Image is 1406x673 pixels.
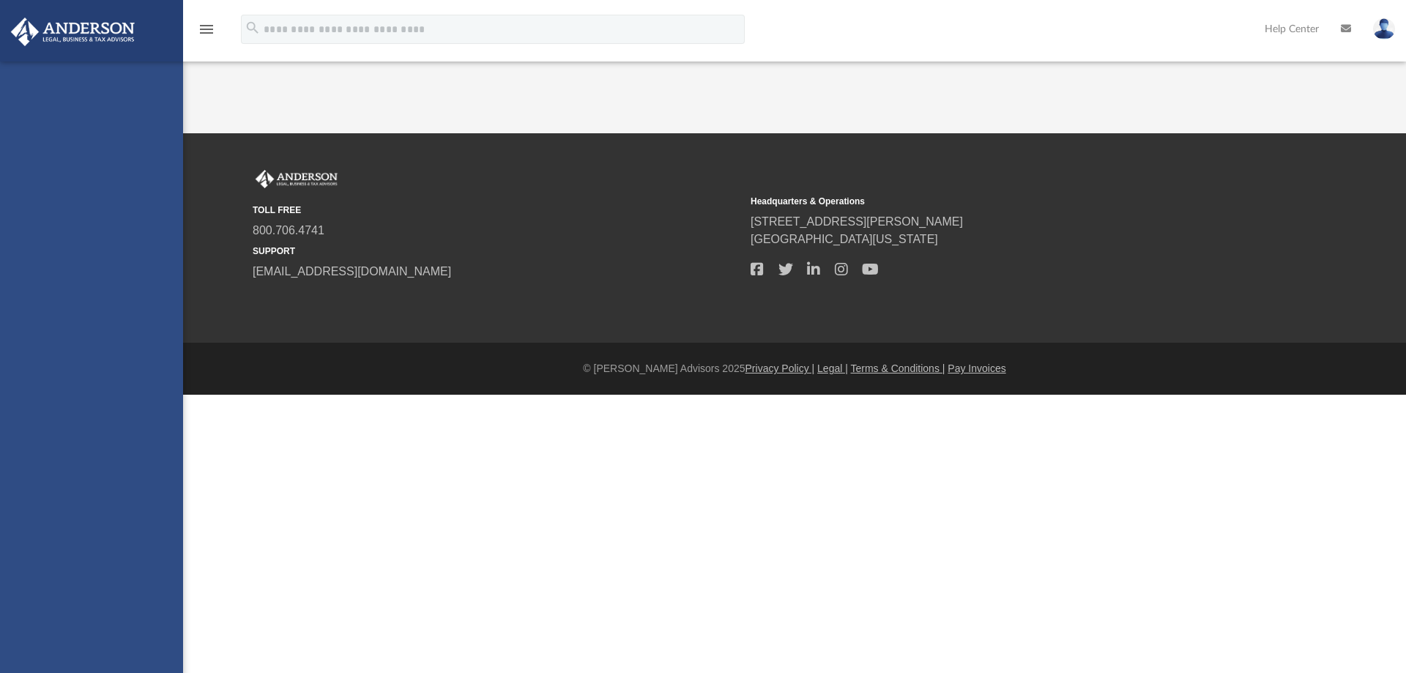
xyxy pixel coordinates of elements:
i: menu [198,21,215,38]
img: Anderson Advisors Platinum Portal [7,18,139,46]
a: Terms & Conditions | [851,362,945,374]
small: SUPPORT [253,245,740,258]
div: © [PERSON_NAME] Advisors 2025 [183,361,1406,376]
img: User Pic [1373,18,1395,40]
a: Legal | [817,362,848,374]
small: TOLL FREE [253,204,740,217]
a: 800.706.4741 [253,224,324,237]
a: [EMAIL_ADDRESS][DOMAIN_NAME] [253,265,451,278]
a: Pay Invoices [948,362,1005,374]
small: Headquarters & Operations [751,195,1238,208]
a: [GEOGRAPHIC_DATA][US_STATE] [751,233,938,245]
img: Anderson Advisors Platinum Portal [253,170,341,189]
i: search [245,20,261,36]
a: menu [198,28,215,38]
a: Privacy Policy | [745,362,815,374]
a: [STREET_ADDRESS][PERSON_NAME] [751,215,963,228]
